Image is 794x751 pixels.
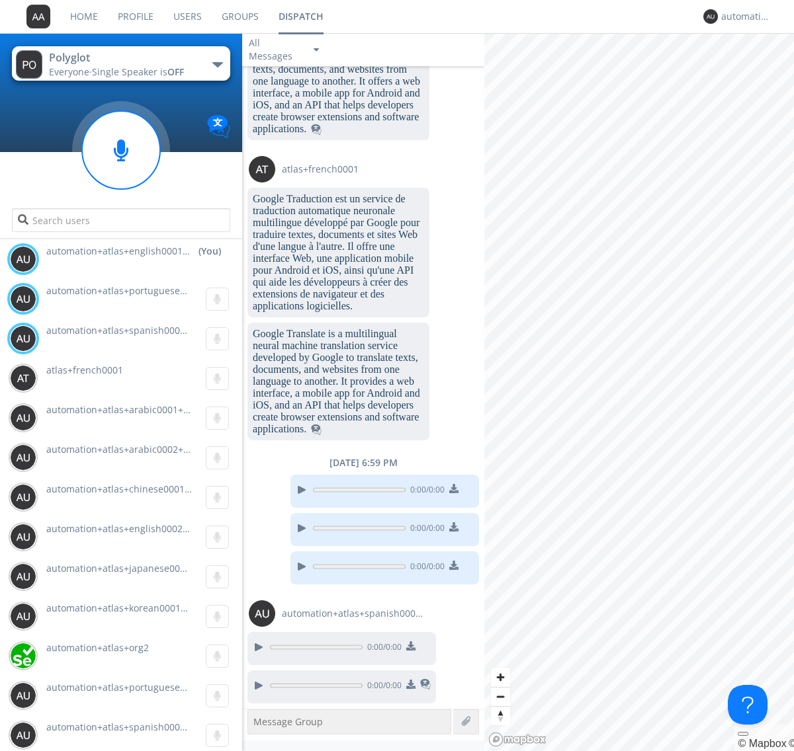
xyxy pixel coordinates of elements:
img: 373638.png [249,600,275,627]
img: download media button [449,522,459,532]
span: automation+atlas+portuguese0001+org2 [46,284,226,297]
span: atlas+french0001 [46,364,123,376]
div: Polyglot [49,50,198,65]
span: automation+atlas+korean0001+org2 [46,602,206,614]
span: automation+atlas+org2 [46,641,149,654]
img: 373638.png [10,484,36,510]
div: Everyone · [49,65,198,79]
img: 373638.png [10,405,36,431]
span: Single Speaker is [92,65,184,78]
span: automation+atlas+spanish0001+org2 [46,324,210,336]
div: automation+atlas+english0001+org2 [721,10,771,23]
img: 373638.png [16,50,42,79]
span: This is a translated message [420,677,431,694]
img: 373638.png [10,365,36,391]
img: translated-message [311,424,322,435]
a: Mapbox logo [488,732,547,747]
span: automation+atlas+arabic0001+org2 [46,403,203,416]
img: translated-message [311,124,322,135]
div: All Messages [249,36,302,63]
img: 373638.png [10,682,36,709]
button: PolyglotEveryone·Single Speaker isOFF [12,46,230,81]
img: 373638.png [10,325,36,352]
span: 0:00 / 0:00 [406,522,445,537]
span: automation+atlas+english0002+org2 [46,522,208,535]
span: 0:00 / 0:00 [406,484,445,498]
dc-p: Google Translate is a multilingual neural machine translation service developed by Google for tra... [253,28,424,135]
button: Toggle attribution [738,732,748,736]
button: Zoom in [491,668,510,687]
span: automation+atlas+english0001+org2 [46,245,192,258]
img: download media button [406,641,416,651]
span: OFF [167,65,184,78]
span: automation+atlas+japanese0001+org2 [46,562,216,574]
iframe: Toggle Customer Support [728,685,768,725]
span: automation+atlas+spanish0002+org2 [46,721,210,733]
span: This is a translated message [311,123,322,134]
span: atlas+french0001 [282,163,359,176]
span: automation+atlas+portuguese0002+org2 [46,681,226,693]
span: This is a translated message [311,423,322,434]
span: 0:00 / 0:00 [363,641,402,656]
span: automation+atlas+chinese0001+org2 [46,483,210,495]
img: translated-message [420,679,431,690]
img: download media button [406,680,416,689]
img: 373638.png [249,156,275,182]
img: 373638.png [10,286,36,312]
img: download media button [449,484,459,493]
img: download media button [449,561,459,570]
img: 373638.png [10,524,36,550]
img: 416df68e558d44378204aed28a8ce244 [10,643,36,669]
img: 373638.png [26,5,50,28]
button: Zoom out [491,687,510,706]
img: 373638.png [10,563,36,590]
a: Mapbox [738,738,786,749]
input: Search users [12,208,230,232]
img: 373638.png [703,9,718,24]
img: 373638.png [10,246,36,272]
span: 0:00 / 0:00 [363,680,402,694]
img: Translation enabled [207,115,230,138]
span: 0:00 / 0:00 [406,561,445,575]
img: caret-down-sm.svg [314,48,319,52]
dc-p: Google Translate is a multilingual neural machine translation service developed by Google to tran... [253,328,424,435]
dc-p: Google Traduction est un service de traduction automatique neuronale multilingue développé par Go... [253,193,424,312]
span: Zoom out [491,688,510,706]
button: Reset bearing to north [491,706,510,725]
span: automation+atlas+spanish0001+org2 [282,607,427,620]
img: 373638.png [10,722,36,748]
span: automation+atlas+arabic0002+org2 [46,443,203,455]
div: (You) [198,245,221,258]
img: 373638.png [10,444,36,471]
div: [DATE] 6:59 PM [242,456,484,469]
img: 373638.png [10,603,36,629]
